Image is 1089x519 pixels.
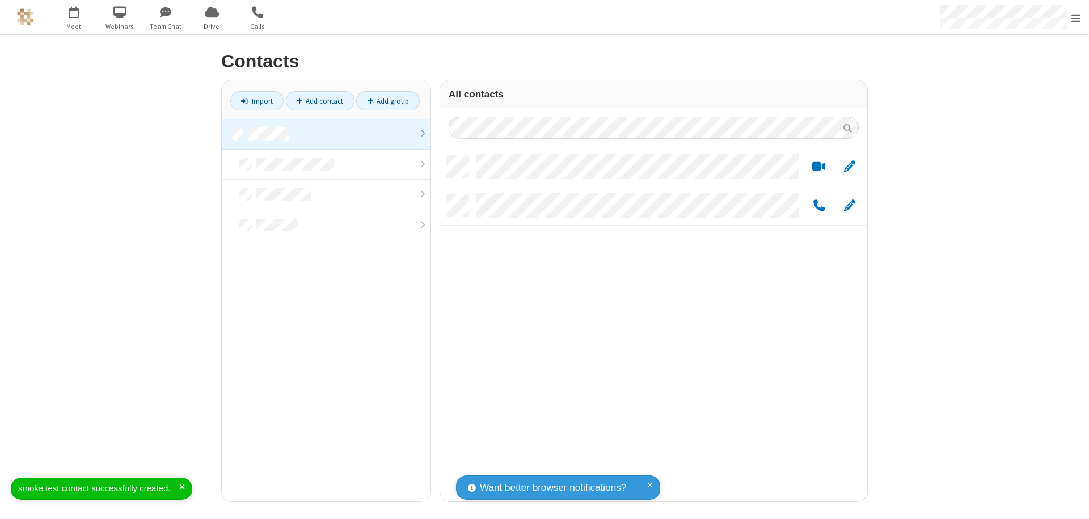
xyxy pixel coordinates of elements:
button: Call by phone [808,199,830,213]
span: Calls [237,22,279,32]
iframe: Chat [1061,490,1080,511]
a: Add contact [286,91,354,110]
div: smoke test contact successfully created. [18,482,179,495]
a: Add group [356,91,420,110]
button: Start a video meeting [808,160,830,174]
img: QA Selenium DO NOT DELETE OR CHANGE [17,8,34,25]
h2: Contacts [221,52,868,71]
button: Edit [838,160,860,174]
a: Import [230,91,284,110]
span: Want better browser notifications? [480,480,626,495]
div: grid [440,147,867,501]
h3: All contacts [449,89,859,100]
span: Webinars [99,22,141,32]
button: Edit [838,199,860,213]
span: Meet [53,22,95,32]
span: Team Chat [145,22,187,32]
span: Drive [191,22,233,32]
